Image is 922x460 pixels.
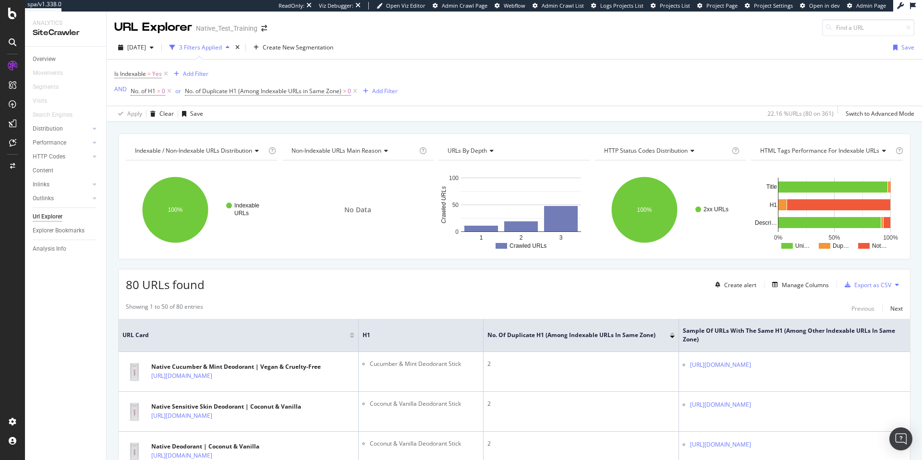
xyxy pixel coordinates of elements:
[122,331,347,339] span: URL Card
[147,70,151,78] span: =
[386,2,425,9] span: Open Viz Editor
[114,70,146,78] span: Is Indexable
[114,106,142,121] button: Apply
[889,40,914,55] button: Save
[842,106,914,121] button: Switch to Advanced Mode
[33,180,90,190] a: Inlinks
[319,2,353,10] div: Viz Debugger:
[438,168,589,252] svg: A chart.
[33,19,98,27] div: Analytics
[768,279,829,291] button: Manage Columns
[533,2,584,10] a: Admin Crawl List
[690,440,751,449] a: [URL][DOMAIN_NAME]
[33,68,63,78] div: Movements
[433,2,487,10] a: Admin Crawl Page
[152,67,162,81] span: Yes
[33,194,54,204] div: Outlinks
[487,360,675,368] div: 2
[851,303,874,314] button: Previous
[183,70,208,78] div: Add Filter
[510,242,546,249] text: Crawled URLs
[448,146,487,155] span: URLs by Depth
[291,146,381,155] span: Non-Indexable URLs Main Reason
[774,234,783,241] text: 0%
[800,2,840,10] a: Open in dev
[33,244,99,254] a: Analysis Info
[442,2,487,9] span: Admin Crawl Page
[847,2,886,10] a: Admin Page
[452,202,459,208] text: 50
[151,363,321,371] div: Native Cucumber & Mint Deodorant | Vegan & Cruelty-Free
[33,82,68,92] a: Segments
[33,54,56,64] div: Overview
[114,85,127,93] div: AND
[348,85,351,98] span: 0
[822,19,914,36] input: Find a URL
[370,439,479,448] li: Coconut & Vanilla Deodorant Stick
[760,146,879,155] span: HTML Tags Performance for Indexable URLs
[446,143,582,158] h4: URLs by Depth
[233,43,242,52] div: times
[126,303,203,314] div: Showing 1 to 50 of 80 entries
[33,166,53,176] div: Content
[889,427,912,450] div: Open Intercom Messenger
[279,2,304,10] div: ReadOnly:
[166,40,233,55] button: 3 Filters Applied
[755,219,777,226] text: Descri…
[706,2,738,9] span: Project Page
[170,68,208,80] button: Add Filter
[809,2,840,9] span: Open in dev
[263,43,333,51] span: Create New Segmentation
[168,206,183,213] text: 100%
[504,2,525,9] span: Webflow
[126,277,205,292] span: 80 URLs found
[126,168,276,252] div: A chart.
[33,212,99,222] a: Url Explorer
[370,360,479,368] li: Cucumber & Mint Deodorant Stick
[175,87,181,95] div: or
[602,143,730,158] h4: HTTP Status Codes Distribution
[162,85,165,98] span: 0
[33,212,62,222] div: Url Explorer
[33,138,66,148] div: Performance
[711,277,756,292] button: Create alert
[370,399,479,408] li: Coconut & Vanilla Deodorant Stick
[359,85,398,97] button: Add Filter
[795,242,810,249] text: Uni…
[854,281,891,289] div: Export as CSV
[833,242,849,249] text: Dup…
[758,143,894,158] h4: HTML Tags Performance for Indexable URLs
[135,146,252,155] span: Indexable / Non-Indexable URLs distribution
[196,24,257,33] div: Native_Test_Training
[178,106,203,121] button: Save
[234,210,249,217] text: URLs
[290,143,418,158] h4: Non-Indexable URLs Main Reason
[151,442,259,451] div: Native Deodorant | Coconut & Vanilla
[440,186,447,223] text: Crawled URLs
[344,205,371,215] span: No Data
[487,399,675,408] div: 2
[114,19,192,36] div: URL Explorer
[33,96,47,106] div: Visits
[175,86,181,96] button: or
[770,202,777,208] text: H1
[33,138,90,148] a: Performance
[449,175,459,182] text: 100
[151,411,212,421] a: [URL][DOMAIN_NAME]
[487,439,675,448] div: 2
[179,43,222,51] div: 3 Filters Applied
[33,152,90,162] a: HTTP Codes
[33,180,49,190] div: Inlinks
[651,2,690,10] a: Projects List
[363,331,465,339] span: H1
[660,2,690,9] span: Projects List
[767,109,834,118] div: 22.16 % URLs ( 80 on 361 )
[751,168,901,252] svg: A chart.
[33,226,99,236] a: Explorer Bookmarks
[114,40,158,55] button: [DATE]
[33,124,63,134] div: Distribution
[595,168,745,252] svg: A chart.
[841,277,891,292] button: Export as CSV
